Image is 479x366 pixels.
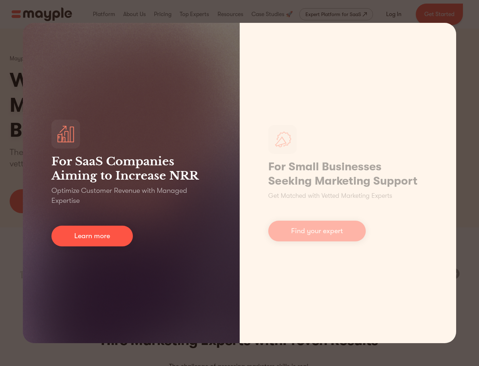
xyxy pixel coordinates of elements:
[51,186,211,206] p: Optimize Customer Revenue with Managed Expertise
[268,191,392,201] p: Get Matched with Vetted Marketing Experts
[51,154,211,183] h3: For SaaS Companies Aiming to Increase NRR
[268,160,428,188] h1: For Small Businesses Seeking Marketing Support
[51,226,133,246] a: Learn more
[268,221,366,241] a: Find your expert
